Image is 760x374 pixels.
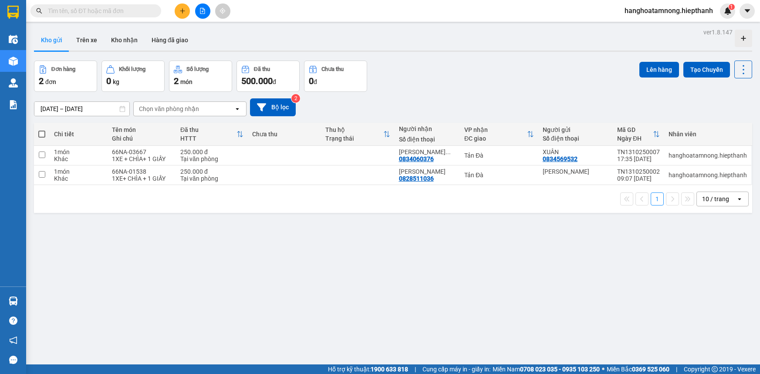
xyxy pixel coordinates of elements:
svg: open [736,195,743,202]
button: caret-down [740,3,755,19]
button: file-add [195,3,210,19]
span: caret-down [743,7,751,15]
button: aim [215,3,230,19]
div: 1XE+ CHÌA + 1 GIẤY [112,175,172,182]
input: Tìm tên, số ĐT hoặc mã đơn [48,6,151,16]
div: TRẦN VĂN LY [543,168,608,175]
div: Chưa thu [321,66,344,72]
div: 0828511036 [399,175,434,182]
div: Chưa thu [252,131,317,138]
button: Đã thu500.000đ [236,61,300,92]
img: solution-icon [9,100,18,109]
span: món [180,78,193,85]
span: file-add [199,8,206,14]
div: 66NA-03667 [112,148,172,155]
span: hanghoatamnong.hiepthanh [618,5,720,16]
img: warehouse-icon [9,297,18,306]
div: TN1310250007 [617,148,660,155]
button: Trên xe [69,30,104,51]
div: HTTT [180,135,236,142]
img: warehouse-icon [9,35,18,44]
button: Hàng đã giao [145,30,195,51]
span: search [36,8,42,14]
div: Người nhận [399,125,456,132]
div: Khối lượng [119,66,145,72]
div: Chi tiết [54,131,103,138]
button: plus [175,3,190,19]
button: Kho nhận [104,30,145,51]
div: 0834060376 [399,155,434,162]
div: 10 / trang [702,195,729,203]
button: Bộ lọc [250,98,296,116]
div: 1 món [54,168,103,175]
div: Trạng thái [325,135,383,142]
div: Số lượng [186,66,209,72]
div: XUÂN [543,148,608,155]
div: Ngày ĐH [617,135,653,142]
div: 17:35 [DATE] [617,155,660,162]
span: Miền Nam [493,364,600,374]
div: Số điện thoại [399,136,456,143]
button: Tạo Chuyến [683,62,730,77]
span: question-circle [9,317,17,325]
div: Khác [54,155,103,162]
th: Toggle SortBy [460,123,538,146]
div: 250.000 đ [180,148,243,155]
span: đơn [45,78,56,85]
img: logo-vxr [7,6,19,19]
button: Khối lượng0kg [101,61,165,92]
div: hanghoatamnong.hiepthanh [669,152,747,159]
div: Tạo kho hàng mới [735,30,752,47]
button: Lên hàng [639,62,679,77]
span: kg [113,78,119,85]
div: Số điện thoại [543,135,608,142]
svg: open [234,105,241,112]
span: 500.000 [241,76,273,86]
button: Đơn hàng2đơn [34,61,97,92]
div: Khác [54,175,103,182]
th: Toggle SortBy [321,123,394,146]
span: ... [446,148,451,155]
span: 1 [730,4,733,10]
img: warehouse-icon [9,78,18,88]
button: Chưa thu0đ [304,61,367,92]
div: ĐC giao [464,135,527,142]
strong: 1900 633 818 [371,366,408,373]
span: copyright [712,366,718,372]
div: Tại văn phòng [180,175,243,182]
strong: 0708 023 035 - 0935 103 250 [520,366,600,373]
span: đ [273,78,276,85]
div: 1XE + CHÌA+ 1 GIẤY [112,155,172,162]
div: Ghi chú [112,135,172,142]
div: Tên món [112,126,172,133]
img: warehouse-icon [9,57,18,66]
sup: 2 [291,94,300,103]
span: Cung cấp máy in - giấy in: [422,364,490,374]
div: 250.000 đ [180,168,243,175]
input: Select a date range. [34,102,129,116]
div: Tản Đà [464,152,534,159]
span: 2 [174,76,179,86]
div: Chọn văn phòng nhận [139,104,199,113]
div: ver 1.8.147 [703,27,733,37]
span: notification [9,336,17,344]
div: TRẦN LÊ KHẢ VY [399,168,456,175]
img: icon-new-feature [724,7,732,15]
span: message [9,356,17,364]
span: | [415,364,416,374]
span: aim [220,8,226,14]
div: Tại văn phòng [180,155,243,162]
div: Đã thu [180,126,236,133]
button: Số lượng2món [169,61,232,92]
span: Hỗ trợ kỹ thuật: [328,364,408,374]
span: ⚪️ [602,367,605,371]
div: Nhân viên [669,131,747,138]
span: Miền Bắc [607,364,669,374]
button: 1 [651,192,664,206]
span: plus [179,8,186,14]
div: TN1310250002 [617,168,660,175]
div: Tản Đà [464,172,534,179]
div: 0834569532 [543,155,578,162]
button: Kho gửi [34,30,69,51]
div: Mã GD [617,126,653,133]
